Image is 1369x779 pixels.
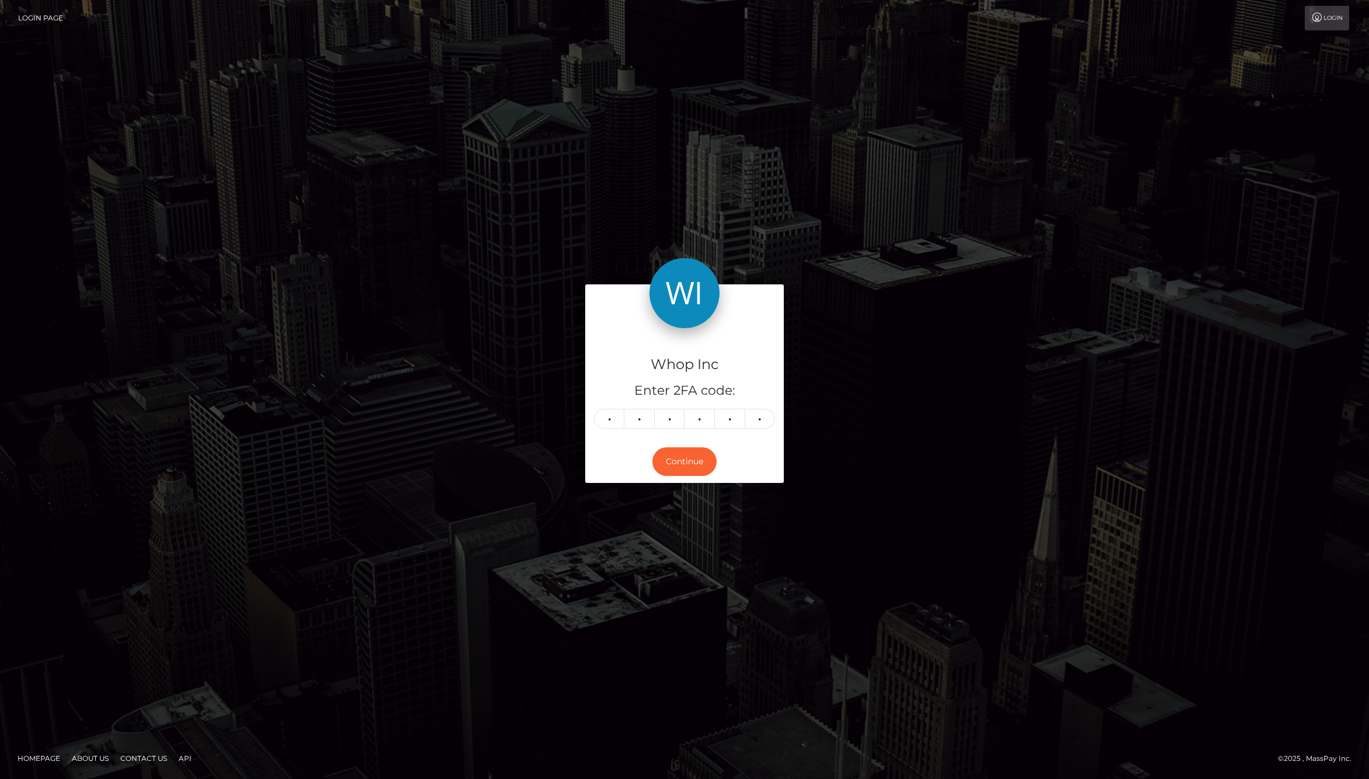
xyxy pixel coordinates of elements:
a: Homepage [13,749,65,767]
a: Login [1305,6,1349,30]
img: Whop Inc [649,258,720,328]
a: API [174,749,196,767]
div: © 2025 , MassPay Inc. [1278,752,1360,765]
h5: Enter 2FA code: [594,382,775,400]
a: Contact Us [116,749,172,767]
a: Login Page [18,6,63,30]
a: About Us [67,749,113,767]
button: Continue [652,447,717,476]
h4: Whop Inc [594,354,775,375]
